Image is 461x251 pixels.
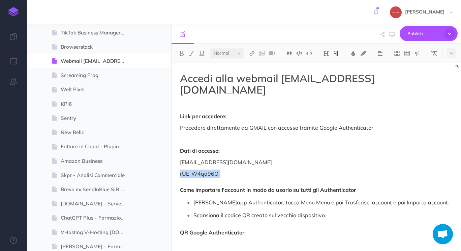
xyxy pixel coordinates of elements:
img: logo-mark.svg [8,7,19,17]
img: Clear styles button [431,51,437,56]
strong: QR Google Authenticator: [180,229,246,236]
img: Alignment dropdown menu button [377,51,383,56]
span: Screaming Frog [61,71,131,79]
span: Sentry [61,114,131,122]
span: Publish [407,28,441,39]
span: Skpr - Analisi Commerciale [61,171,131,179]
span: ChatGPT Plus - Formazione [61,214,131,222]
img: Italic button [189,51,195,56]
span: [DOMAIN_NAME] - Server Side Tracking Formazione [61,200,131,208]
img: Code block button [296,51,302,56]
img: Add image button [259,51,265,56]
span: VHosting V-Hosting [DOMAIN_NAME] [61,228,131,236]
img: Link button [249,51,255,56]
span: [PERSON_NAME] [402,9,448,15]
p: Scansiona il codice QR creato sul vecchio dispositivo. [193,210,453,220]
img: Paragraph button [333,51,339,56]
img: Text background color button [360,51,366,56]
span: Welt Pixel [61,85,131,94]
span: Amazon Business [61,157,131,165]
img: Add video button [269,51,275,56]
button: Publish [400,26,458,41]
strong: Link per accedere: [180,113,226,120]
span: Webmail [EMAIL_ADDRESS][DOMAIN_NAME] [61,57,131,65]
a: Aprire la chat [433,224,453,244]
img: Text color button [350,51,356,56]
span: Brevo ex SendInBlue SiB - Formazione [61,185,131,194]
img: Create table button [404,51,410,56]
span: Accedi alla webmail [EMAIL_ADDRESS][DOMAIN_NAME] [180,72,375,96]
img: 272305e6071d9c425e97da59a84c7026.jpg [390,6,402,18]
span: KPI6 [61,100,131,108]
p: rUE_W4qa96O; [180,170,453,194]
span: Browserstack [61,43,131,51]
img: Bold button [179,51,185,56]
p: Procedere direttamente da GMAIL con accesso tramite Google Authenticator [180,124,453,132]
strong: Come importare l'account in modo da usarlo su tutti gli Authenticator [180,186,356,193]
img: Inline code button [306,51,312,56]
strong: Dati di accesso: [180,147,220,154]
span: TikTok Business Manager agency [61,29,131,37]
span: [PERSON_NAME] - Formazione [61,243,131,251]
img: Blockquote button [286,51,292,56]
p: [PERSON_NAME]app Authenticator, tocca Menu Menu e poi Trasferisci account e poi Importa account. [193,197,453,207]
span: Fatture in Cloud - Plugin [61,143,131,151]
p: [EMAIL_ADDRESS][DOMAIN_NAME] [180,158,453,166]
img: Callout dropdown menu button [414,51,420,56]
img: Underline button [199,51,205,56]
img: Headings dropdown button [323,51,329,56]
span: New Relic [61,128,131,136]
